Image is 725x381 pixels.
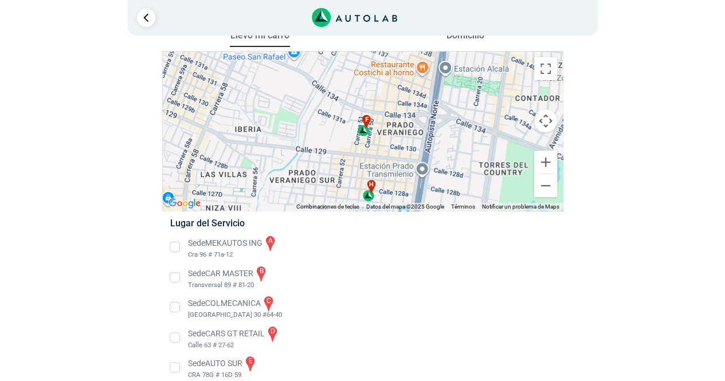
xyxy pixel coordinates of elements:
[230,30,290,48] button: Llevo mi carro
[534,57,557,80] button: Cambiar a la vista en pantalla completa
[137,9,155,27] a: Ir al paso anterior
[366,203,444,210] span: Datos del mapa ©2025 Google
[534,174,557,197] button: Reducir
[166,196,203,211] a: Abre esta zona en Google Maps (se abre en una nueva ventana)
[296,203,359,211] button: Combinaciones de teclas
[312,11,397,22] a: Link al sitio de autolab
[435,30,495,46] button: Domicilio
[365,115,368,124] span: f
[482,203,559,210] a: Notificar un problema de Maps
[369,180,374,190] span: h
[170,218,555,229] h5: Lugar del Servicio
[451,203,475,210] a: Términos (se abre en una nueva pestaña)
[534,109,557,132] button: Controles de visualización del mapa
[534,151,557,174] button: Ampliar
[166,196,203,211] img: Google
